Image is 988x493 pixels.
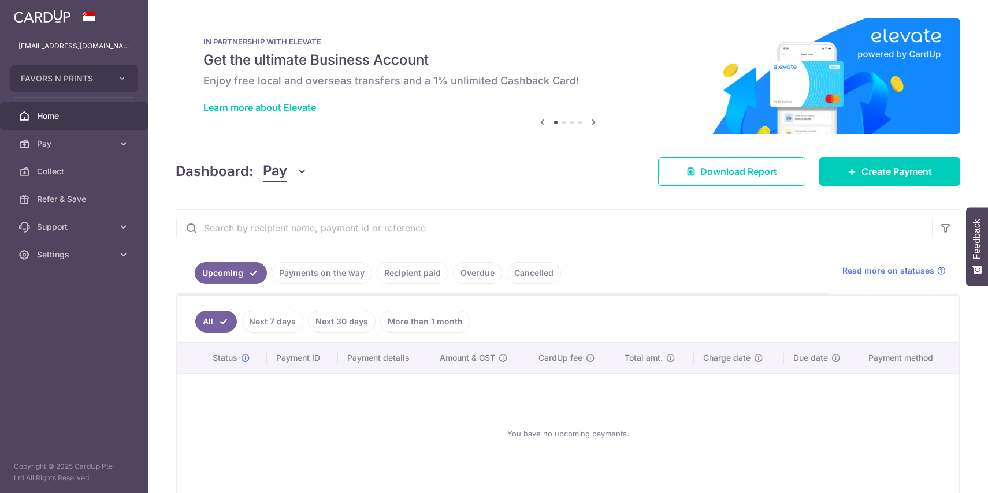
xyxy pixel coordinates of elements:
a: More than 1 month [380,311,470,333]
a: Learn more about Elevate [203,102,316,113]
span: Create Payment [861,165,932,178]
input: Search by recipient name, payment id or reference [176,210,932,246]
a: Next 30 days [308,311,376,333]
a: Payments on the way [272,262,372,284]
a: Upcoming [195,262,267,284]
a: All [195,311,237,333]
span: Pay [263,160,287,182]
span: Home [37,110,113,122]
span: Read more on statuses [842,265,934,277]
th: Payment details [338,343,430,373]
h5: Get the ultimate Business Account [203,51,933,69]
span: Charge date [703,352,751,364]
span: Download Report [700,165,777,178]
h6: Enjoy free local and overseas transfers and a 1% unlimited Cashback Card! [203,74,933,88]
span: Pay [37,138,113,150]
span: Due date [793,352,828,364]
a: Download Report [658,157,805,186]
button: Feedback - Show survey [966,207,988,286]
th: Payment method [859,343,959,373]
span: Settings [37,249,113,260]
h4: Dashboard: [176,161,254,182]
div: You have no upcoming payments. [191,383,945,484]
span: Refer & Save [37,193,113,205]
a: Read more on statuses [842,265,946,277]
span: Support [37,221,113,233]
img: CardUp [14,9,70,23]
p: [EMAIL_ADDRESS][DOMAIN_NAME] [18,40,129,52]
img: Renovation banner [176,18,960,134]
button: Pay [263,160,307,182]
button: FAVORS N PRINTS [10,65,138,92]
p: IN PARTNERSHIP WITH ELEVATE [203,37,933,46]
span: Collect [37,166,113,177]
span: Status [213,352,237,364]
a: Overdue [453,262,502,284]
a: Next 7 days [242,311,303,333]
span: Feedback [972,219,982,259]
span: FAVORS N PRINTS [21,73,106,84]
th: Payment ID [267,343,338,373]
a: Recipient paid [377,262,448,284]
span: Total amt. [625,352,663,364]
span: CardUp fee [538,352,582,364]
a: Cancelled [507,262,561,284]
a: Create Payment [819,157,960,186]
span: Amount & GST [440,352,495,364]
